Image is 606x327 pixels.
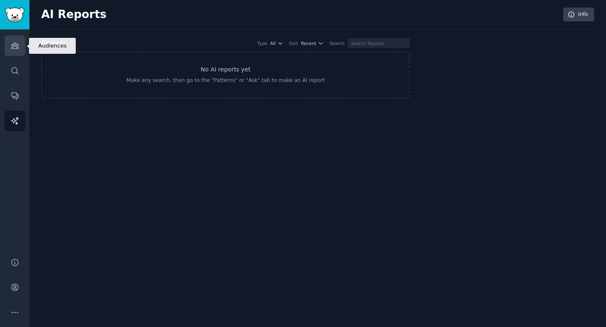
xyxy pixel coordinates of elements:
[41,51,410,98] a: No AI reports yetMake any search, then go to the "Patterns" or "Ask" tab to make an AI report
[301,40,324,46] button: Recent
[69,40,73,46] span: 0
[126,77,324,84] div: Make any search, then go to the "Patterns" or "Ask" tab to make an AI report
[348,38,410,48] input: Search Reports
[330,40,345,46] div: Search
[257,40,267,46] div: Type
[41,38,66,49] h2: Reports
[5,8,24,22] img: GummySearch logo
[301,40,316,46] span: Recent
[563,8,594,22] a: Info
[289,40,298,46] div: Sort
[201,65,251,74] h3: No AI reports yet
[270,40,283,46] button: All
[270,40,276,46] span: All
[41,8,106,21] h2: AI Reports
